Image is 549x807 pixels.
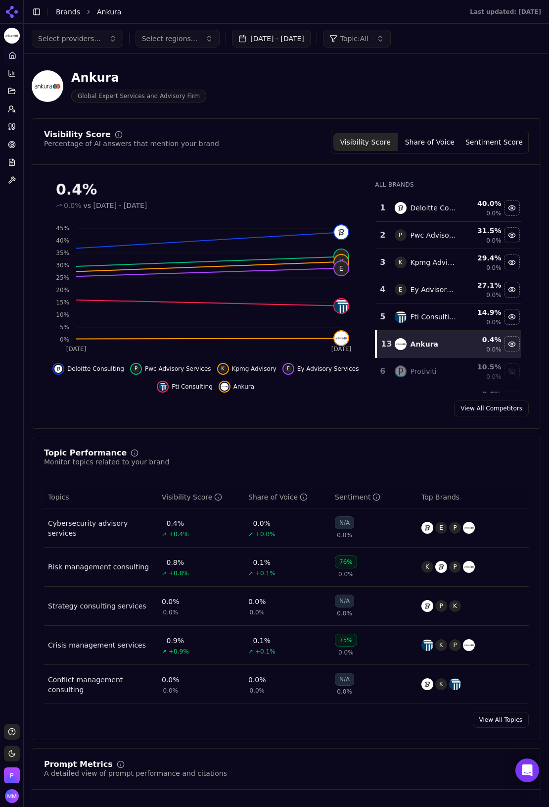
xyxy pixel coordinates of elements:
[454,401,529,416] a: View All Competitors
[162,530,167,538] span: ↗
[71,70,206,86] div: Ankura
[486,291,502,299] span: 0.0%
[411,366,437,376] div: Protiviti
[435,522,447,534] span: E
[60,336,69,343] tspan: 0%
[395,365,407,377] img: protiviti
[473,712,529,728] a: View All Topics
[465,362,502,372] div: 10.5 %
[421,561,433,573] span: K
[255,569,275,577] span: +0.1%
[142,34,198,44] span: Select regions...
[248,597,266,606] div: 0.0%
[130,363,211,375] button: Hide pwc advisory services data
[335,673,354,686] div: N/A
[4,767,20,783] img: Perrill
[421,600,433,612] img: deloitte consulting
[44,760,113,768] div: Prompt Metrics
[284,365,292,373] span: E
[465,226,502,236] div: 31.5 %
[162,569,167,577] span: ↗
[44,486,529,704] div: Data table
[162,597,180,606] div: 0.0%
[54,365,62,373] img: deloitte consulting
[375,181,521,189] div: All Brands
[376,358,521,385] tr: 6protivitiProtiviti10.5%0.0%Show protiviti data
[167,636,184,646] div: 0.9%
[331,346,352,353] tspan: [DATE]
[48,601,146,611] a: Strategy consulting services
[4,28,20,44] img: Ankura
[27,57,35,65] img: tab_domain_overview_orange.svg
[255,648,275,656] span: +0.1%
[504,363,520,379] button: Show protiviti data
[334,299,348,313] img: fti consulting
[282,363,359,375] button: Hide ey advisory services data
[56,237,69,244] tspan: 40%
[334,261,348,275] span: E
[109,58,167,65] div: Keywords by Traffic
[163,687,179,695] span: 0.0%
[56,7,450,17] nav: breadcrumb
[449,600,461,612] span: K
[56,181,355,199] div: 0.4%
[337,609,352,617] span: 0.0%
[375,195,521,630] div: Data table
[486,237,502,245] span: 0.0%
[334,225,348,239] img: deloitte consulting
[4,28,20,44] button: Current brand: Ankura
[162,648,167,656] span: ↗
[67,365,124,373] span: Deloitte Consulting
[380,202,384,214] div: 1
[486,209,502,217] span: 0.0%
[97,7,121,17] span: Ankura
[337,531,352,539] span: 0.0%
[169,648,189,656] span: +0.9%
[248,492,308,502] div: Share of Voice
[411,285,457,295] div: Ey Advisory Services
[411,230,457,240] div: Pwc Advisory Services
[16,16,24,24] img: logo_orange.svg
[515,758,539,782] div: Open Intercom Messenger
[44,449,127,457] div: Topic Performance
[411,339,438,349] div: Ankura
[504,254,520,270] button: Hide kpmg advisory data
[297,365,359,373] span: Ey Advisory Services
[217,363,276,375] button: Hide kpmg advisory data
[145,365,211,373] span: Pwc Advisory Services
[380,256,384,268] div: 3
[486,346,502,353] span: 0.0%
[337,688,352,696] span: 0.0%
[162,675,180,685] div: 0.0%
[331,486,417,508] th: sentiment
[333,133,398,151] button: Visibility Score
[159,383,167,391] img: fti consulting
[465,280,502,290] div: 27.1 %
[421,639,433,651] img: fti consulting
[335,634,357,647] div: 75%
[449,561,461,573] span: P
[66,346,87,353] tspan: [DATE]
[56,311,69,318] tspan: 10%
[465,307,502,317] div: 14.9 %
[5,789,19,803] button: Open user button
[219,381,254,393] button: Hide ankura data
[250,608,265,616] span: 0.0%
[504,391,520,406] button: Show kroll (duff & phelps) data
[463,639,475,651] img: ankura
[233,383,254,391] span: Ankura
[417,486,529,508] th: Top Brands
[411,312,457,322] div: Fti Consulting
[48,562,149,572] a: Risk management consulting
[463,561,475,573] img: ankura
[56,262,69,269] tspan: 30%
[435,678,447,690] span: K
[465,389,502,399] div: 8.6 %
[395,256,407,268] span: K
[56,287,69,294] tspan: 20%
[504,309,520,325] button: Hide fti consulting data
[398,133,462,151] button: Share of Voice
[376,195,521,222] tr: 1deloitte consultingDeloitte Consulting40.0%0.0%Hide deloitte consulting data
[132,365,140,373] span: P
[334,331,348,345] img: ankura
